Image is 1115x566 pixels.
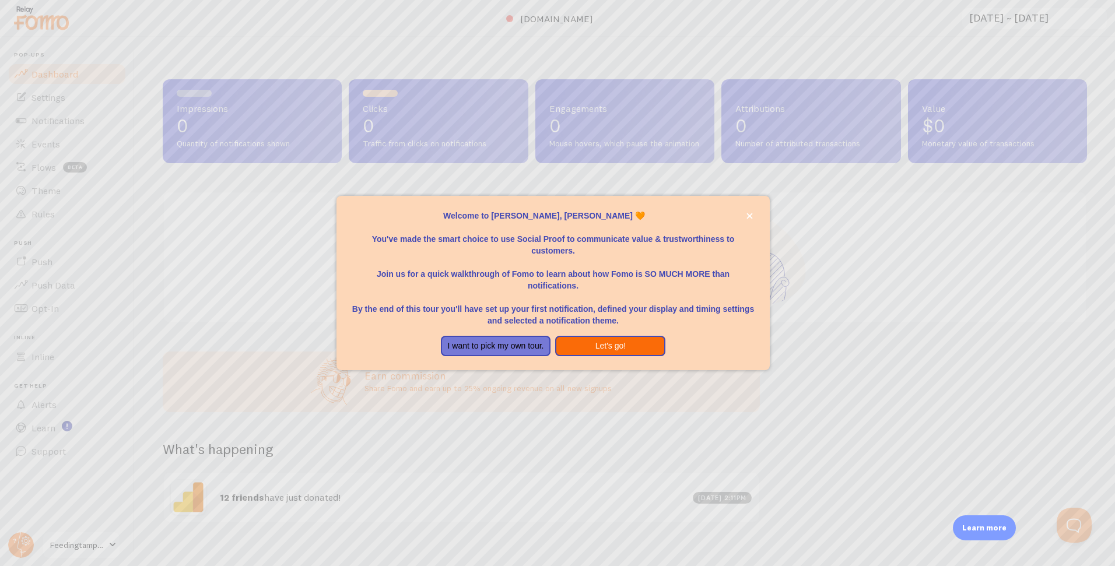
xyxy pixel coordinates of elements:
[744,210,756,222] button: close,
[350,256,756,291] p: Join us for a quick walkthrough of Fomo to learn about how Fomo is SO MUCH MORE than notifications.
[350,222,756,256] p: You've made the smart choice to use Social Proof to communicate value & trustworthiness to custom...
[350,210,756,222] p: Welcome to [PERSON_NAME], [PERSON_NAME] 🧡
[336,196,770,371] div: Welcome to Fomo, Tracy Hansen 🧡You&amp;#39;ve made the smart choice to use Social Proof to commun...
[555,336,665,357] button: Let's go!
[953,515,1016,540] div: Learn more
[350,291,756,326] p: By the end of this tour you'll have set up your first notification, defined your display and timi...
[441,336,551,357] button: I want to pick my own tour.
[962,522,1007,533] p: Learn more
